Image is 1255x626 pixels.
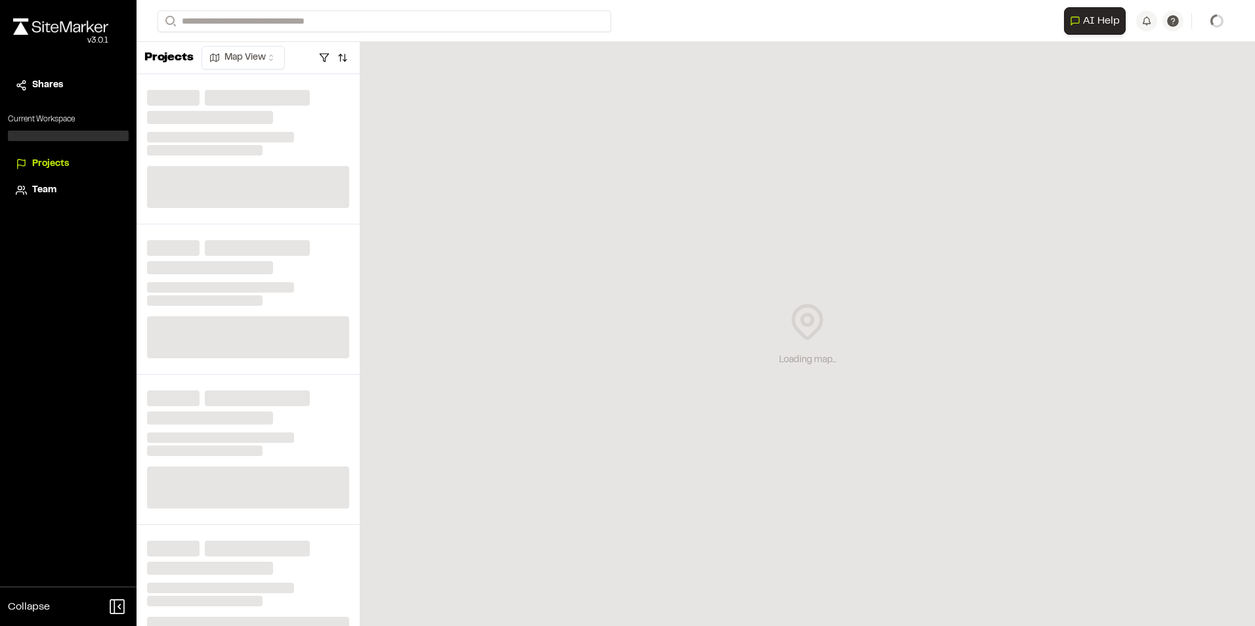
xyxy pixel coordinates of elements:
[1064,7,1131,35] div: Open AI Assistant
[144,49,194,67] p: Projects
[32,157,69,171] span: Projects
[32,183,56,198] span: Team
[158,10,181,32] button: Search
[16,183,121,198] a: Team
[13,35,108,47] div: Oh geez...please don't...
[1083,13,1120,29] span: AI Help
[16,78,121,93] a: Shares
[13,18,108,35] img: rebrand.png
[779,353,836,367] div: Loading map...
[16,157,121,171] a: Projects
[8,114,129,125] p: Current Workspace
[32,78,63,93] span: Shares
[8,599,50,615] span: Collapse
[1064,7,1126,35] button: Open AI Assistant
